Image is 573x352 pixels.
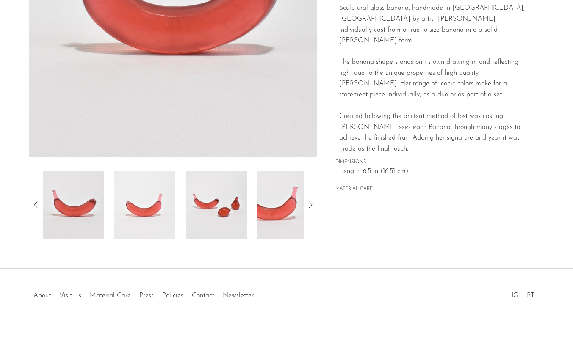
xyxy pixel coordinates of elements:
span: Length: 6.5 in (16.51 cm) [339,166,526,177]
a: About [33,292,51,299]
img: Glass Banana in Ruby [186,171,247,239]
a: IG [512,292,518,299]
img: Glass Banana in Ruby [114,171,175,239]
div: The banana shape stands on its own drawing in and reflecting light due to the unique properties o... [339,57,526,100]
span: DIMENSIONS [335,159,526,166]
div: Sculptural glass banana, handmade in [GEOGRAPHIC_DATA], [GEOGRAPHIC_DATA] by artist [PERSON_NAME]... [339,3,526,57]
div: Created following the ancient method of lost wax casting. [PERSON_NAME] sees each Banana through ... [339,101,526,155]
ul: Social Medias [507,286,539,302]
a: Policies [162,292,183,299]
a: PT [527,292,534,299]
button: MATERIAL CARE [335,186,373,192]
a: Material Care [90,292,131,299]
a: Contact [192,292,214,299]
img: Glass Banana in Ruby [43,171,104,239]
img: Glass Banana in Ruby [257,171,319,239]
a: Press [139,292,154,299]
ul: Quick links [29,286,258,302]
a: Visit Us [59,292,81,299]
